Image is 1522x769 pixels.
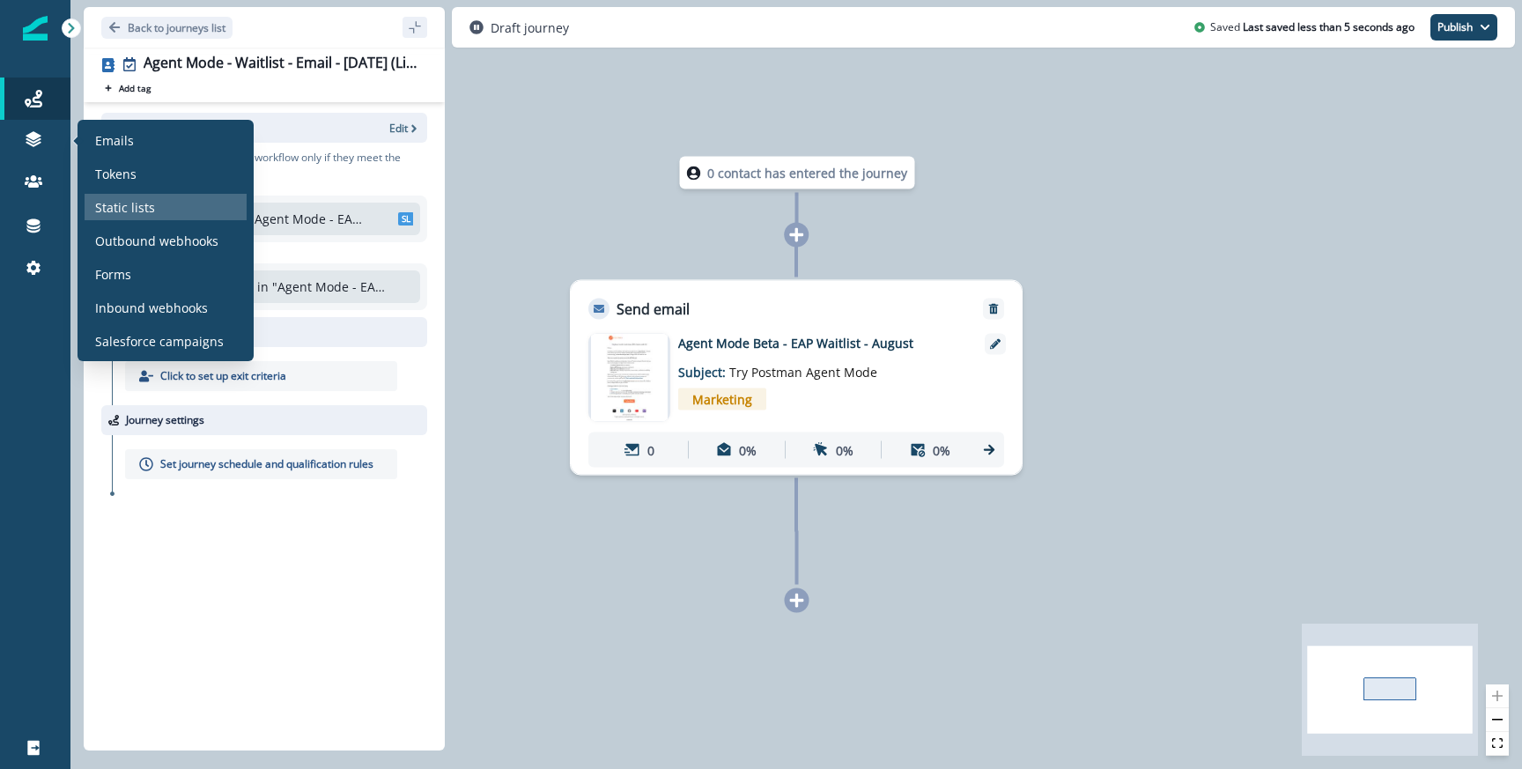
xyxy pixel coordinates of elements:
button: zoom out [1486,708,1509,732]
p: "Agent Mode - EAP List 2 - 8/27" [249,210,367,228]
p: Draft journey [491,18,569,37]
p: "Agent Mode - EAP List - 8/25" [272,277,390,296]
div: Send emailRemoveemail asset unavailableAgent Mode Beta - EAP Waitlist - AugustSubject: Try Postma... [570,280,1023,476]
a: Emails [85,127,247,153]
a: Tokens [85,160,247,187]
p: 0 [647,440,654,459]
a: Inbound webhooks [85,294,247,321]
p: 0% [933,440,950,459]
span: SL [398,212,414,226]
img: email asset unavailable [591,334,668,422]
button: fit view [1486,732,1509,756]
p: Journey settings [126,412,204,428]
a: Static lists [85,194,247,220]
p: Click to set up exit criteria [160,368,286,384]
p: 0% [836,440,853,459]
p: Consider a contact for the workflow only if they meet the following criteria [125,150,427,181]
p: Send email [617,299,690,320]
p: Tokens [95,165,137,183]
p: Salesforce campaigns [95,332,224,351]
p: Saved [1210,19,1240,35]
div: Agent Mode - Waitlist - Email - [DATE] (List 3 [144,55,420,74]
p: 0% [739,440,757,459]
a: Outbound webhooks [85,227,247,254]
p: Static lists [95,198,155,217]
g: Edge from f1f7af4a-7f44-48f1-8b3a-823da25933d2 to node-add-under-61309159-3ce3-420e-8293-7b1823de... [796,478,797,585]
p: Agent Mode Beta - EAP Waitlist - August [678,334,960,352]
g: Edge from node-dl-count to f1f7af4a-7f44-48f1-8b3a-823da25933d2 [796,193,797,277]
a: Forms [85,261,247,287]
p: Last saved less than 5 seconds ago [1243,19,1415,35]
img: Inflection [23,16,48,41]
a: Salesforce campaigns [85,328,247,354]
p: Set journey schedule and qualification rules [160,456,373,472]
button: Publish [1430,14,1497,41]
p: Back to journeys list [128,20,225,35]
p: Inbound webhooks [95,299,208,317]
span: Try Postman Agent Mode [729,364,877,381]
div: 0 contact has entered the journey [628,157,966,189]
button: Remove [979,303,1008,315]
span: Marketing [678,388,766,410]
p: Outbound webhooks [95,232,218,250]
button: Edit [389,121,420,136]
p: Subject: [678,352,898,381]
p: Emails [95,131,134,150]
button: Go back [101,17,233,39]
button: sidebar collapse toggle [403,17,427,38]
button: Add tag [101,81,154,95]
p: Add tag [119,83,151,93]
p: Edit [389,121,408,136]
p: Forms [95,265,131,284]
p: 0 contact has entered the journey [707,164,907,182]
